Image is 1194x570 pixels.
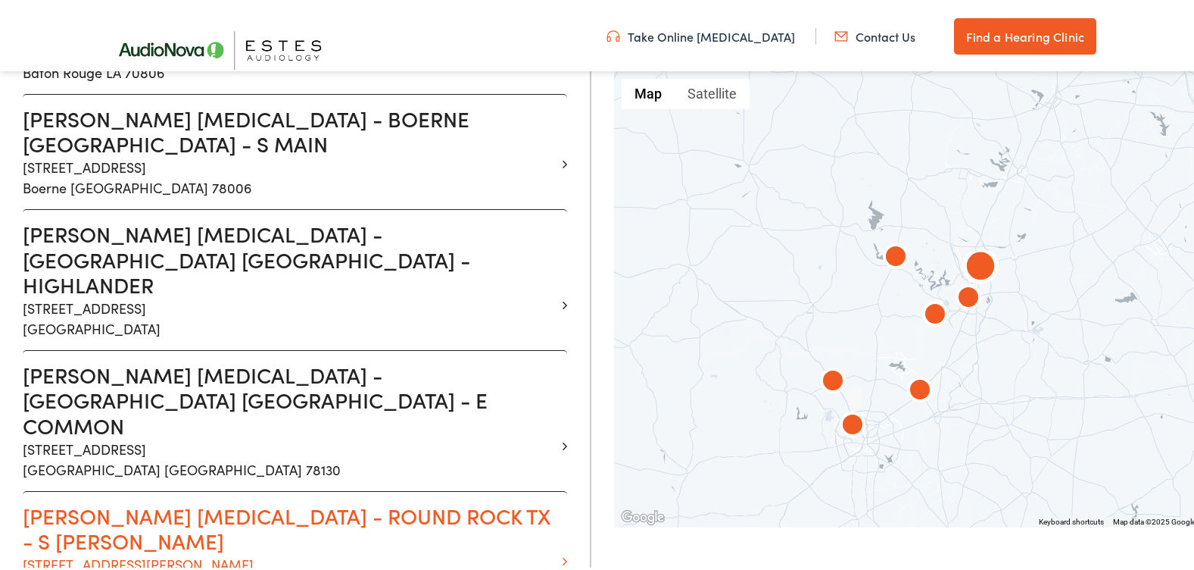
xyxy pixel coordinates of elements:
a: Take Online [MEDICAL_DATA] [606,25,795,42]
img: utility icon [606,25,620,42]
a: [PERSON_NAME] [MEDICAL_DATA] - [GEOGRAPHIC_DATA] [GEOGRAPHIC_DATA] - E COMMON [STREET_ADDRESS][GE... [23,359,556,477]
a: Contact Us [834,25,915,42]
h3: [PERSON_NAME] [MEDICAL_DATA] - [GEOGRAPHIC_DATA] [GEOGRAPHIC_DATA] - E COMMON [23,359,556,436]
a: [PERSON_NAME] [MEDICAL_DATA] - [GEOGRAPHIC_DATA] [GEOGRAPHIC_DATA] - HIGHLANDER [STREET_ADDRESS][... [23,218,556,336]
p: [STREET_ADDRESS] [GEOGRAPHIC_DATA] [GEOGRAPHIC_DATA] 78130 [23,436,556,477]
h3: [PERSON_NAME] [MEDICAL_DATA] - [GEOGRAPHIC_DATA] [GEOGRAPHIC_DATA] - HIGHLANDER [23,218,556,295]
p: [STREET_ADDRESS] Boerne [GEOGRAPHIC_DATA] 78006 [23,154,556,195]
p: [STREET_ADDRESS] [GEOGRAPHIC_DATA] [23,295,556,336]
a: [PERSON_NAME] [MEDICAL_DATA] - BOERNE [GEOGRAPHIC_DATA] - S MAIN [STREET_ADDRESS]Boerne [GEOGRAPH... [23,103,556,195]
img: utility icon [834,25,848,42]
h3: [PERSON_NAME] [MEDICAL_DATA] - ROUND ROCK TX - S [PERSON_NAME] [23,500,556,551]
h3: [PERSON_NAME] [MEDICAL_DATA] - BOERNE [GEOGRAPHIC_DATA] - S MAIN [23,103,556,154]
a: Find a Hearing Clinic [954,15,1096,52]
